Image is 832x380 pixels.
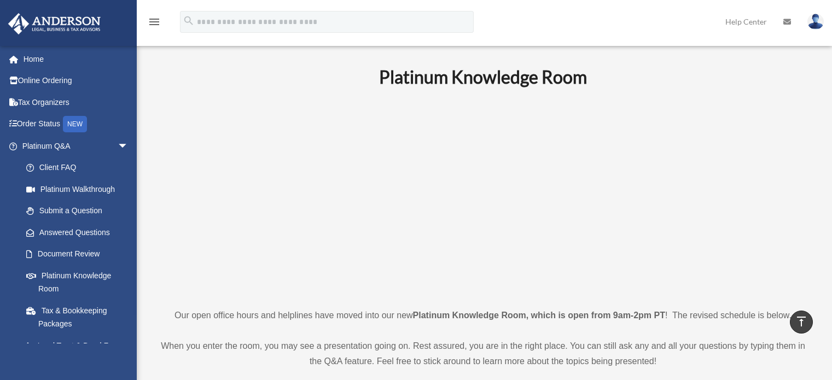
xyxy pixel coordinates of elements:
p: Our open office hours and helplines have moved into our new ! The revised schedule is below. [156,308,810,323]
b: Platinum Knowledge Room [379,66,587,87]
a: Tax & Bookkeeping Packages [15,300,145,335]
a: Tax Organizers [8,91,145,113]
a: Answered Questions [15,221,145,243]
iframe: 231110_Toby_KnowledgeRoom [319,103,647,288]
a: Online Ordering [8,70,145,92]
a: Document Review [15,243,145,265]
a: Platinum Walkthrough [15,178,145,200]
i: menu [148,15,161,28]
a: Platinum Knowledge Room [15,265,139,300]
a: Submit a Question [15,200,145,222]
a: Home [8,48,145,70]
img: Anderson Advisors Platinum Portal [5,13,104,34]
i: search [183,15,195,27]
a: Land Trust & Deed Forum [15,335,145,356]
p: When you enter the room, you may see a presentation going on. Rest assured, you are in the right ... [156,338,810,369]
strong: Platinum Knowledge Room, which is open from 9am-2pm PT [413,311,665,320]
a: menu [148,19,161,28]
a: Order StatusNEW [8,113,145,136]
a: Platinum Q&Aarrow_drop_down [8,135,145,157]
span: arrow_drop_down [118,135,139,157]
div: NEW [63,116,87,132]
a: vertical_align_top [790,311,813,334]
a: Client FAQ [15,157,145,179]
img: User Pic [807,14,824,30]
i: vertical_align_top [795,315,808,328]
